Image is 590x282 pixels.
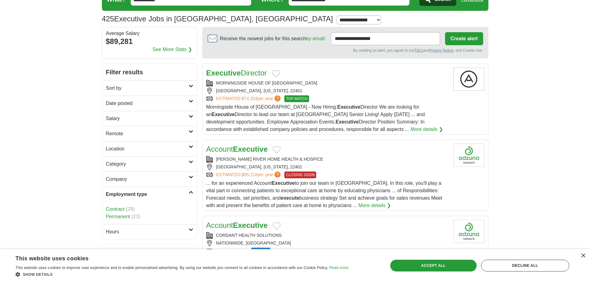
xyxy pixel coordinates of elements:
h2: Category [106,160,189,168]
a: Permanent [106,214,130,219]
strong: Executive [233,145,268,153]
a: by email [306,36,325,41]
h2: Recent searches [106,249,193,258]
span: CLOSING SOON [284,171,316,178]
div: NATIONWIDE, [GEOGRAPHIC_DATA] [206,240,448,246]
strong: Executive [272,180,295,186]
img: Company logo [453,144,484,167]
h2: Employment type [106,191,189,198]
div: [PERSON_NAME] RIVER HOME HEALTH & HOSPICE [206,156,448,163]
div: By creating an alert, you agree to our and , and Cookie Use. [208,48,483,53]
a: AccountExecutive [206,145,268,153]
button: Create alert [445,32,483,45]
div: $90000-$120000 [206,248,448,254]
a: ExecutiveDirector [206,69,267,77]
div: MORNINGSIDE HOUSE OF [GEOGRAPHIC_DATA] [206,80,448,86]
a: Employment type [102,187,197,202]
span: (23) [131,214,140,219]
strong: execute [281,195,299,201]
a: Category [102,156,197,171]
div: Accept all [390,260,477,271]
a: AccountExecutive [206,221,268,229]
div: [GEOGRAPHIC_DATA], [US_STATE], 22401 [206,164,448,170]
a: T&Cs [414,48,423,53]
a: More details ❯ [358,202,391,209]
span: Receive the newest jobs for this search : [220,35,326,42]
span: Show details [23,272,53,277]
strong: Executive [233,221,268,229]
strong: Executive [337,104,361,110]
a: CORDANT HEALTH SOLUTIONS [216,233,282,238]
h2: Sort by [106,85,189,92]
div: This website uses cookies [15,253,333,262]
div: Close [581,254,585,258]
strong: Executive [336,119,359,124]
span: This website uses cookies to improve user experience and to enable personalised advertising. By u... [15,266,328,270]
h2: Date posted [106,100,189,107]
strong: Executive [212,112,235,117]
a: See More Stats ❯ [152,46,192,53]
span: TOP MATCH [284,95,309,102]
h2: Location [106,145,189,153]
h2: Filter results [102,64,197,80]
span: (29) [126,206,134,212]
strong: Executive [206,69,241,77]
span: Morningside House of [GEOGRAPHIC_DATA] - Now Hiring: Director We are looking for an Director to l... [206,104,425,132]
a: Sort by [102,80,197,96]
h2: Salary [106,115,189,122]
span: REMOTE [251,248,270,254]
a: Salary [102,111,197,126]
div: $89,281 [106,36,193,47]
a: Remote [102,126,197,141]
img: Company logo [453,67,484,91]
a: Contract [106,206,125,212]
a: Read more, opens a new window [329,266,348,270]
a: Location [102,141,197,156]
h2: Remote [106,130,189,137]
span: $55,210 [242,172,257,177]
h1: Executive Jobs in [GEOGRAPHIC_DATA], [GEOGRAPHIC_DATA] [102,15,333,23]
div: [GEOGRAPHIC_DATA], [US_STATE], 22401 [206,88,448,94]
button: Add to favorite jobs [273,146,281,154]
span: 425 [102,13,114,24]
h2: Hours [106,228,189,236]
span: ? [274,171,281,178]
a: ESTIMATED:$74,324per year? [216,95,282,102]
a: Date posted [102,96,197,111]
div: Decline all [481,260,569,271]
span: $74,324 [242,96,257,101]
a: Company [102,171,197,187]
div: Average Salary [106,31,193,36]
a: More details ❯ [410,126,443,133]
span: ? [274,95,281,102]
img: Cordant Health Solutions logo [453,220,484,243]
button: Add to favorite jobs [272,70,280,77]
a: Privacy Notice [430,48,453,53]
h2: Company [106,176,189,183]
span: ... for an experienced Account to join our team in [GEOGRAPHIC_DATA]. In this role, you'll play a... [206,180,442,208]
div: Show details [15,271,348,277]
a: Hours [102,224,197,239]
a: ESTIMATED:$55,210per year? [216,171,282,178]
button: Add to favorite jobs [273,222,281,230]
